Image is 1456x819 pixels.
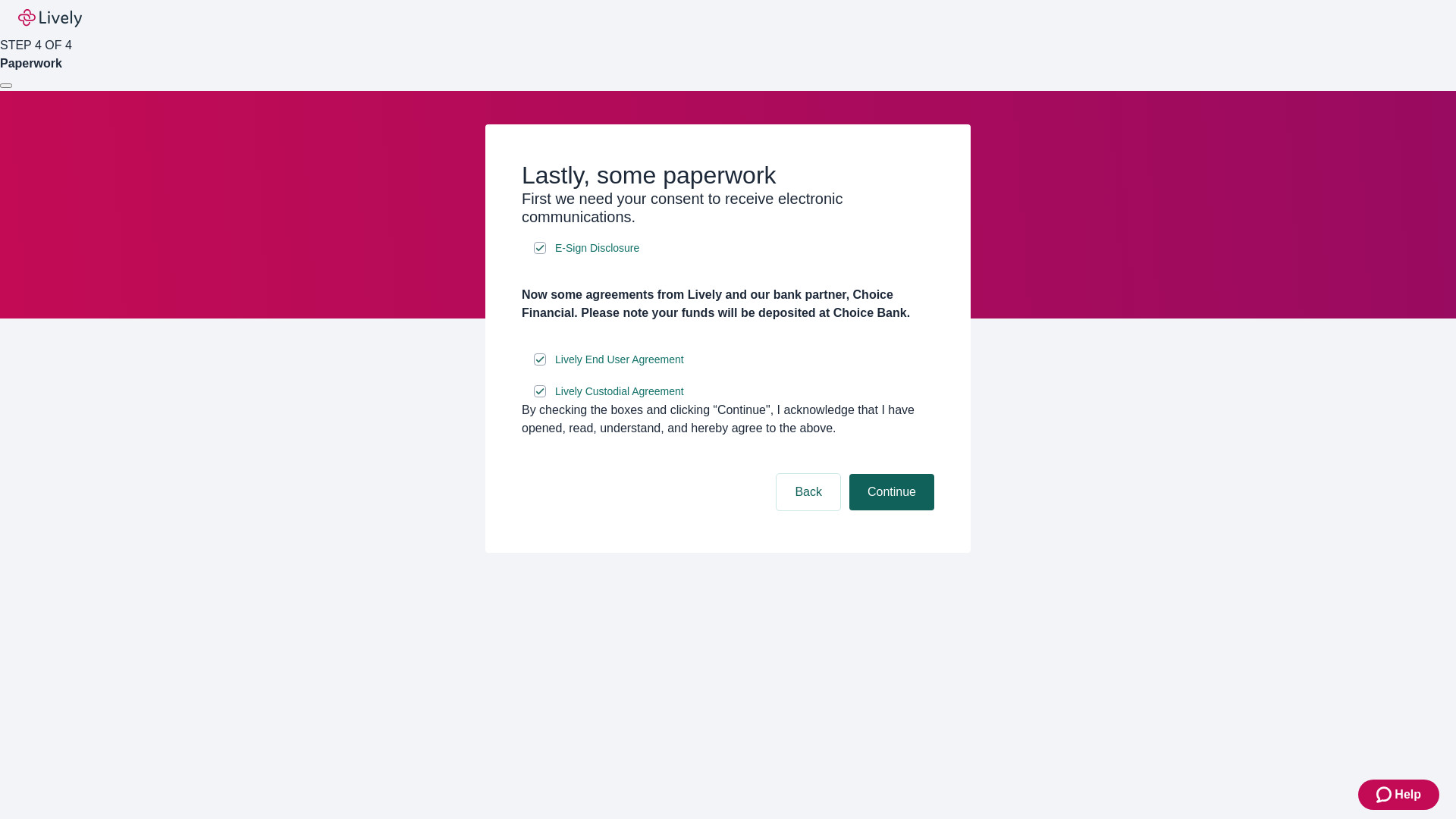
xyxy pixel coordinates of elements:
button: Continue [849,474,934,510]
div: By checking the boxes and clicking “Continue", I acknowledge that I have opened, read, understand... [522,401,934,438]
a: e-sign disclosure document [552,382,687,401]
span: Lively End User Agreement [555,352,684,368]
button: Zendesk support iconHelp [1358,780,1439,810]
span: Lively Custodial Agreement [555,384,684,400]
img: Lively [18,9,82,27]
span: Help [1395,786,1421,804]
h3: First we need your consent to receive electronic communications. [522,190,934,226]
a: e-sign disclosure document [552,239,642,258]
svg: Zendesk support icon [1376,786,1395,804]
h2: Lastly, some paperwork [522,161,934,190]
h4: Now some agreements from Lively and our bank partner, Choice Financial. Please note your funds wi... [522,286,934,322]
a: e-sign disclosure document [552,350,687,369]
button: Back [777,474,840,510]
span: E-Sign Disclosure [555,240,639,256]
